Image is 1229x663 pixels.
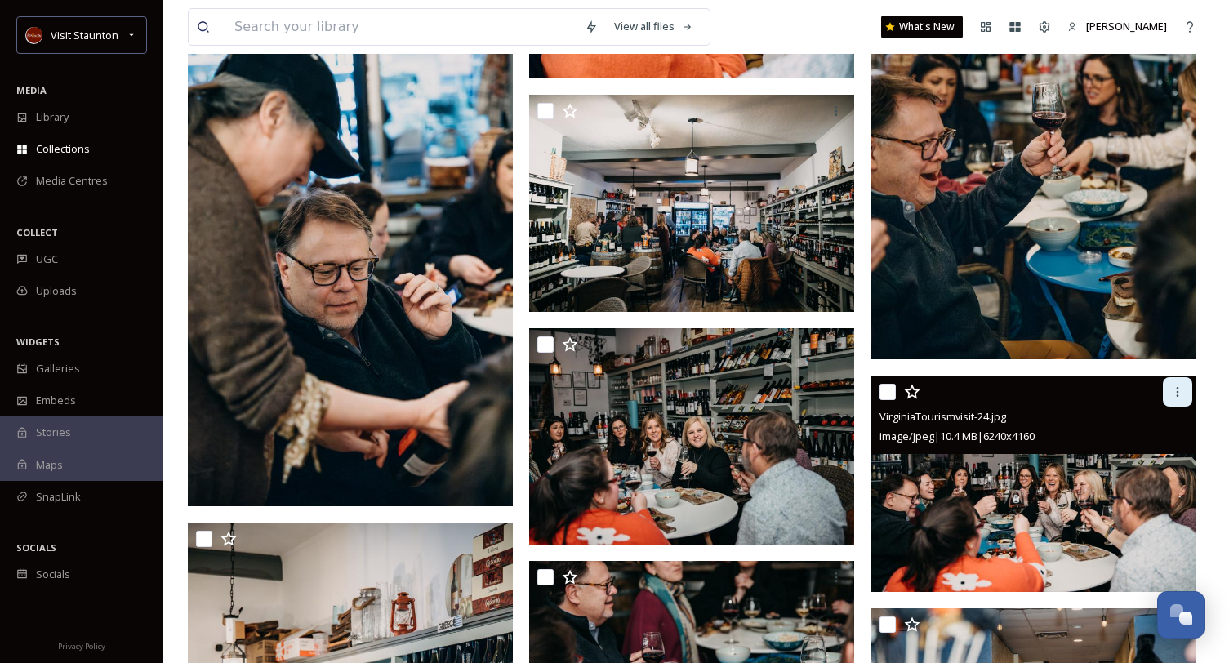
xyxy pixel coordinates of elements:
span: Collections [36,141,90,157]
span: Stories [36,425,71,440]
span: image/jpeg | 10.4 MB | 6240 x 4160 [879,429,1035,443]
span: MEDIA [16,84,47,96]
a: What's New [881,16,963,38]
span: SnapLink [36,489,81,505]
span: Socials [36,567,70,582]
input: Search your library [226,9,577,45]
img: images.png [26,27,42,43]
span: COLLECT [16,226,58,238]
span: [PERSON_NAME] [1086,19,1167,33]
a: View all files [606,11,701,42]
img: VirginiaTourismvisit-29.jpg [529,95,854,312]
span: Visit Staunton [51,28,118,42]
span: Maps [36,457,63,473]
span: Galleries [36,361,80,376]
span: UGC [36,251,58,267]
img: VirginiaTourismvisit-28.jpg [188,19,513,506]
span: VirginiaTourismvisit-24.jpg [879,409,1006,424]
button: Open Chat [1157,591,1205,639]
span: Privacy Policy [58,641,105,652]
a: Privacy Policy [58,635,105,655]
span: WIDGETS [16,336,60,348]
span: Embeds [36,393,76,408]
a: [PERSON_NAME] [1059,11,1175,42]
span: Media Centres [36,173,108,189]
img: VirginiaTourismvisit-24.jpg [871,376,1196,593]
span: Uploads [36,283,77,299]
span: Library [36,109,69,125]
img: VirginiaTourismvisit-23.jpg [529,328,854,545]
span: SOCIALS [16,541,56,554]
